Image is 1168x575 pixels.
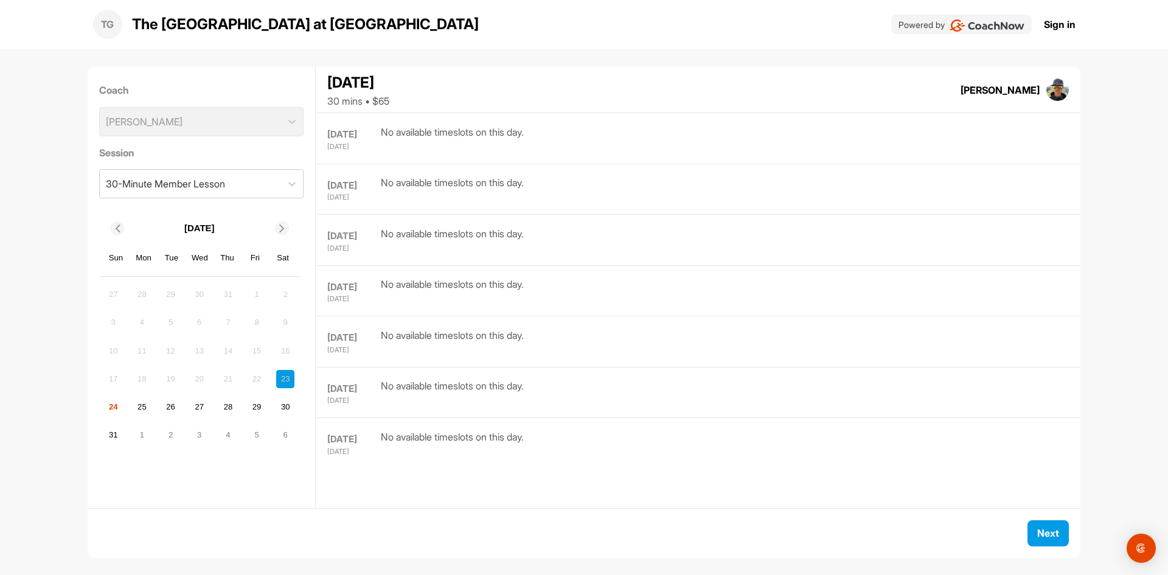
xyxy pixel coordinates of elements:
div: [DATE] [327,396,378,406]
div: Sat [275,250,291,266]
div: Not available Sunday, July 27th, 2025 [104,285,122,304]
div: Tue [164,250,179,266]
div: No available timeslots on this day. [381,328,524,355]
div: Not available Monday, July 28th, 2025 [133,285,151,304]
div: [DATE] [327,229,378,243]
div: [DATE] [327,447,378,457]
div: Choose Tuesday, August 26th, 2025 [162,398,180,416]
div: Not available Sunday, August 3rd, 2025 [104,313,122,332]
div: Choose Wednesday, August 27th, 2025 [190,398,209,416]
div: No available timeslots on this day. [381,430,524,457]
a: Sign in [1044,17,1076,32]
div: Not available Thursday, August 21st, 2025 [219,370,237,388]
div: Sun [108,250,124,266]
div: [DATE] [327,72,389,94]
p: Powered by [899,18,945,31]
div: No available timeslots on this day. [381,378,524,406]
p: The [GEOGRAPHIC_DATA] at [GEOGRAPHIC_DATA] [132,13,479,35]
div: Not available Monday, August 18th, 2025 [133,370,151,388]
div: Not available Monday, August 4th, 2025 [133,313,151,332]
div: Not available Tuesday, July 29th, 2025 [162,285,180,304]
div: Thu [220,250,235,266]
div: Choose Sunday, August 24th, 2025 [104,398,122,416]
div: month 2025-08 [103,284,296,445]
div: 30-Minute Member Lesson [106,176,225,191]
div: [PERSON_NAME] [961,83,1040,97]
div: Choose Thursday, September 4th, 2025 [219,426,237,444]
div: Choose Monday, August 25th, 2025 [133,398,151,416]
div: Choose Monday, September 1st, 2025 [133,426,151,444]
div: [DATE] [327,433,378,447]
label: Coach [99,83,304,97]
button: Next [1027,520,1069,546]
div: [DATE] [327,331,378,345]
div: Not available Tuesday, August 5th, 2025 [162,313,180,332]
div: Not available Thursday, August 7th, 2025 [219,313,237,332]
div: Not available Thursday, August 14th, 2025 [219,341,237,360]
div: No available timeslots on this day. [381,277,524,304]
p: [DATE] [184,221,215,235]
div: Not available Friday, August 15th, 2025 [248,341,266,360]
div: Choose Saturday, August 30th, 2025 [276,398,294,416]
div: [DATE] [327,382,378,396]
div: Wed [192,250,207,266]
div: Open Intercom Messenger [1127,534,1156,563]
div: Not available Saturday, August 2nd, 2025 [276,285,294,304]
div: No available timeslots on this day. [381,175,524,203]
div: Choose Sunday, August 31st, 2025 [104,426,122,444]
div: Choose Wednesday, September 3rd, 2025 [190,426,209,444]
div: Not available Tuesday, August 12th, 2025 [162,341,180,360]
div: Not available Thursday, July 31st, 2025 [219,285,237,304]
div: Not available Friday, August 8th, 2025 [248,313,266,332]
div: TG [93,10,122,39]
div: Choose Friday, September 5th, 2025 [248,426,266,444]
div: 30 mins • $65 [327,94,389,108]
div: Not available Wednesday, August 13th, 2025 [190,341,209,360]
div: Not available Sunday, August 17th, 2025 [104,370,122,388]
div: Not available Wednesday, August 6th, 2025 [190,313,209,332]
img: square_617bb2dd2c319afd660a986ba00e07ad.jpg [1046,78,1069,102]
div: Not available Wednesday, July 30th, 2025 [190,285,209,304]
div: No available timeslots on this day. [381,125,524,152]
div: Not available Friday, August 1st, 2025 [248,285,266,304]
div: Not available Sunday, August 10th, 2025 [104,341,122,360]
div: Not available Saturday, August 23rd, 2025 [276,370,294,388]
div: [DATE] [327,294,378,304]
div: [DATE] [327,243,378,254]
div: [DATE] [327,142,378,152]
div: Not available Monday, August 11th, 2025 [133,341,151,360]
img: CoachNow [950,19,1024,32]
div: Mon [136,250,151,266]
div: Not available Friday, August 22nd, 2025 [248,370,266,388]
div: Not available Saturday, August 9th, 2025 [276,313,294,332]
div: [DATE] [327,345,378,355]
div: Choose Thursday, August 28th, 2025 [219,398,237,416]
div: [DATE] [327,179,378,193]
div: [DATE] [327,192,378,203]
div: Choose Saturday, September 6th, 2025 [276,426,294,444]
div: Not available Tuesday, August 19th, 2025 [162,370,180,388]
div: Choose Friday, August 29th, 2025 [248,398,266,416]
div: No available timeslots on this day. [381,226,524,254]
div: Not available Saturday, August 16th, 2025 [276,341,294,360]
div: Choose Tuesday, September 2nd, 2025 [162,426,180,444]
div: [DATE] [327,128,378,142]
label: Session [99,145,304,160]
div: Fri [248,250,263,266]
div: [DATE] [327,281,378,294]
div: Not available Wednesday, August 20th, 2025 [190,370,209,388]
